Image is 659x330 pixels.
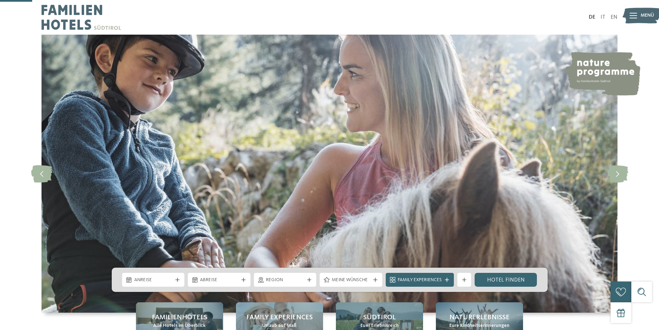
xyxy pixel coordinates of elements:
[611,15,617,20] a: EN
[153,322,205,329] span: Alle Hotels im Überblick
[449,322,510,329] span: Eure Kindheitserinnerungen
[601,15,605,20] a: IT
[200,277,238,284] span: Abreise
[332,277,370,284] span: Meine Wünsche
[152,313,207,322] span: Familienhotels
[360,322,399,329] span: Euer Erlebnisreich
[475,273,537,287] a: Hotel finden
[641,12,654,19] span: Menü
[134,277,173,284] span: Anreise
[363,313,396,322] span: Südtirol
[564,52,640,96] img: nature programme by Familienhotels Südtirol
[449,313,510,322] span: Naturerlebnisse
[398,277,442,284] span: Family Experiences
[589,15,595,20] a: DE
[266,277,304,284] span: Region
[246,313,313,322] span: Family Experiences
[262,322,296,329] span: Urlaub auf Maß
[42,35,617,313] img: Familienhotels Südtirol: The happy family places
